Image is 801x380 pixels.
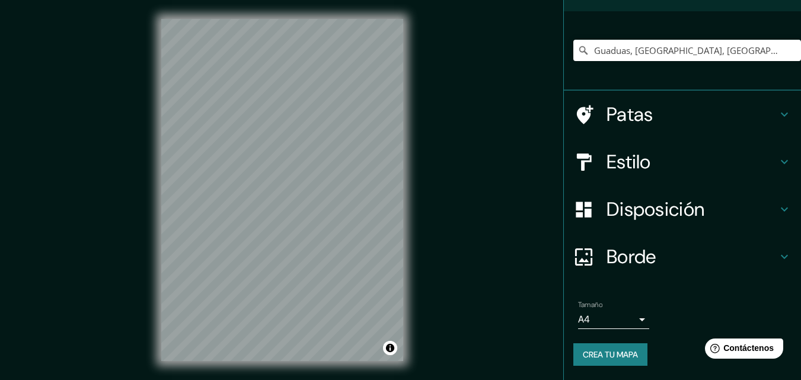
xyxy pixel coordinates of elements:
canvas: Mapa [161,19,403,361]
input: Elige tu ciudad o zona [573,40,801,61]
font: Borde [607,244,656,269]
div: Disposición [564,186,801,233]
font: A4 [578,313,590,325]
font: Tamaño [578,300,602,309]
div: Estilo [564,138,801,186]
div: A4 [578,310,649,329]
button: Crea tu mapa [573,343,647,366]
font: Estilo [607,149,651,174]
div: Borde [564,233,801,280]
font: Patas [607,102,653,127]
button: Activar o desactivar atribución [383,341,397,355]
font: Crea tu mapa [583,349,638,360]
font: Disposición [607,197,704,222]
div: Patas [564,91,801,138]
iframe: Lanzador de widgets de ayuda [695,334,788,367]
